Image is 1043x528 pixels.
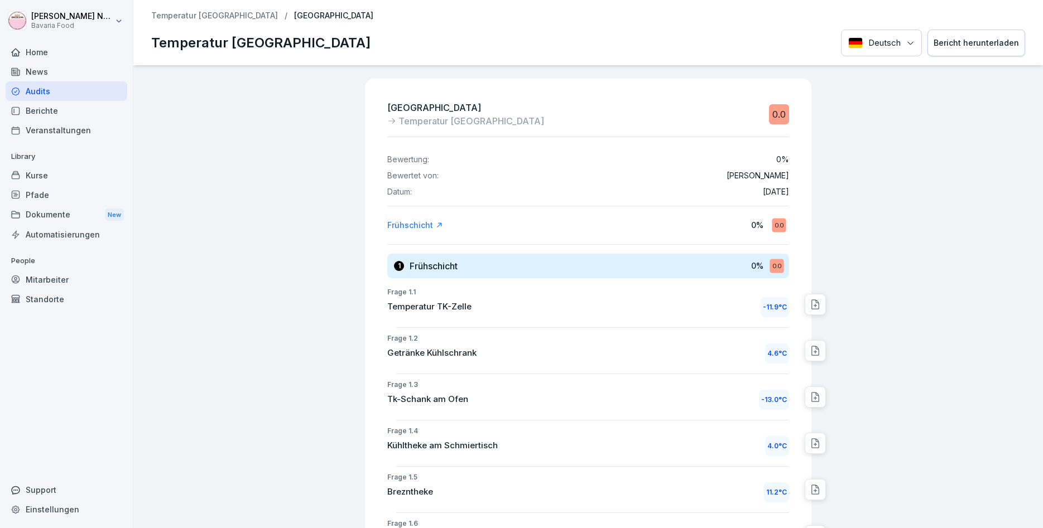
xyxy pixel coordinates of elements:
[6,42,127,62] a: Home
[6,500,127,519] a: Einstellungen
[751,219,763,231] p: 0 %
[6,62,127,81] a: News
[772,218,786,232] div: 0.0
[6,166,127,185] a: Kurse
[151,11,278,21] a: Temperatur [GEOGRAPHIC_DATA]
[751,260,763,272] p: 0 %
[285,11,287,21] p: /
[387,287,789,297] p: Frage 1.1
[927,30,1025,57] button: Bericht herunterladen
[764,482,789,502] div: 11.2 °C
[765,343,789,364] div: 4.6 °C
[6,225,127,244] a: Automatisierungen
[6,185,127,205] a: Pfade
[6,205,127,225] a: DokumenteNew
[151,33,371,53] p: Temperatur [GEOGRAPHIC_DATA]
[6,480,127,500] div: Support
[848,37,863,49] img: Deutsch
[387,380,789,390] p: Frage 1.3
[934,37,1019,49] div: Bericht herunterladen
[387,393,468,406] p: Tk-Schank am Ofen
[6,289,127,309] a: Standorte
[776,155,789,164] p: 0 %
[398,114,544,128] p: Temperatur [GEOGRAPHIC_DATA]
[770,259,784,273] div: 0.0
[387,187,412,197] p: Datum:
[31,22,113,30] p: Bavaria Food
[761,297,789,317] div: -11.9 °C
[387,171,439,181] p: Bewertet von:
[410,260,458,272] h3: Frühschicht
[759,390,789,410] div: -13.0 °C
[394,261,404,271] div: 1
[387,439,498,452] p: Kühltheke am Schmiertisch
[31,12,113,21] p: [PERSON_NAME] Neurohr
[727,171,789,181] p: [PERSON_NAME]
[387,472,789,482] p: Frage 1.5
[387,101,544,114] p: [GEOGRAPHIC_DATA]
[6,252,127,270] p: People
[105,209,124,221] div: New
[769,104,789,124] div: 0.0
[6,205,127,225] div: Dokumente
[387,155,429,164] p: Bewertung:
[294,11,373,21] p: [GEOGRAPHIC_DATA]
[6,270,127,289] a: Mitarbeiter
[387,486,433,498] p: Brezntheke
[841,30,922,57] button: Language
[387,333,789,343] p: Frage 1.2
[387,220,443,231] a: Frühschicht
[763,187,789,197] p: [DATE]
[387,301,472,313] p: Temperatur TK-Zelle
[765,436,789,456] div: 4.0 °C
[6,81,127,101] a: Audits
[6,148,127,166] p: Library
[387,347,477,360] p: Getränke Kühlschrank
[868,37,901,50] p: Deutsch
[387,426,789,436] p: Frage 1.4
[6,120,127,140] a: Veranstaltungen
[6,101,127,120] a: Berichte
